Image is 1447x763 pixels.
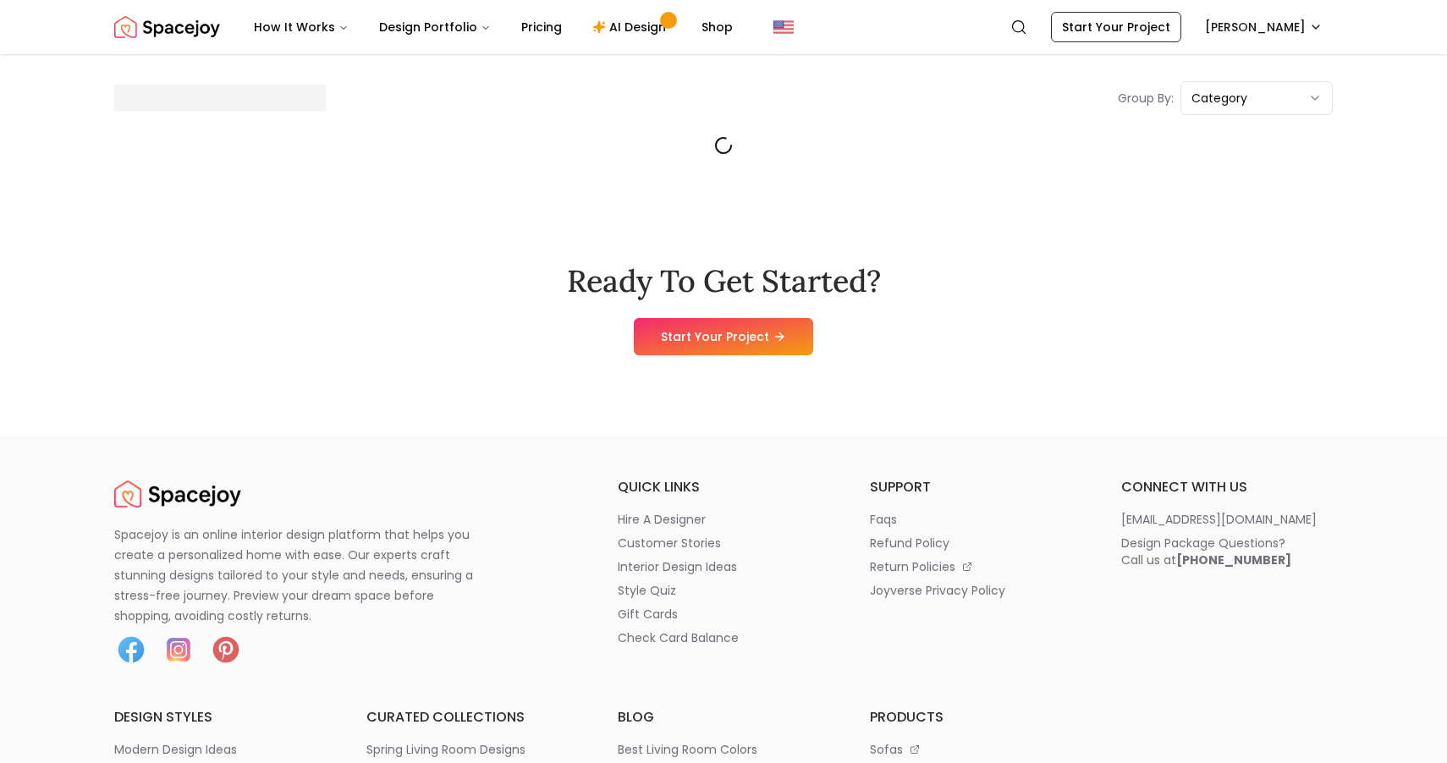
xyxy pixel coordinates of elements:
[870,741,1081,758] a: sofas
[618,606,829,623] a: gift cards
[114,10,220,44] img: Spacejoy Logo
[508,10,575,44] a: Pricing
[870,511,897,528] p: faqs
[209,633,243,667] img: Pinterest icon
[579,10,685,44] a: AI Design
[618,707,829,727] h6: blog
[114,633,148,667] img: Facebook icon
[567,264,881,298] h2: Ready To Get Started?
[114,477,241,511] img: Spacejoy Logo
[114,477,241,511] a: Spacejoy
[618,582,829,599] a: style quiz
[114,741,237,758] p: modern design ideas
[870,582,1005,599] p: joyverse privacy policy
[618,741,829,758] a: best living room colors
[114,741,326,758] a: modern design ideas
[1051,12,1181,42] a: Start Your Project
[366,10,504,44] button: Design Portfolio
[618,629,739,646] p: check card balance
[1121,511,1317,528] p: [EMAIL_ADDRESS][DOMAIN_NAME]
[870,741,903,758] p: sofas
[1195,12,1333,42] button: [PERSON_NAME]
[618,535,829,552] a: customer stories
[240,10,746,44] nav: Main
[870,477,1081,497] h6: support
[870,558,1081,575] a: return policies
[870,535,949,552] p: refund policy
[618,629,829,646] a: check card balance
[618,558,829,575] a: interior design ideas
[618,535,721,552] p: customer stories
[870,582,1081,599] a: joyverse privacy policy
[618,741,757,758] p: best living room colors
[114,10,220,44] a: Spacejoy
[618,582,676,599] p: style quiz
[114,524,493,626] p: Spacejoy is an online interior design platform that helps you create a personalized home with eas...
[240,10,362,44] button: How It Works
[688,10,746,44] a: Shop
[618,511,829,528] a: hire a designer
[1121,511,1333,528] a: [EMAIL_ADDRESS][DOMAIN_NAME]
[870,511,1081,528] a: faqs
[162,633,195,667] img: Instagram icon
[1121,477,1333,497] h6: connect with us
[1121,535,1291,568] div: Design Package Questions? Call us at
[773,17,794,37] img: United States
[1121,535,1333,568] a: Design Package Questions?Call us at[PHONE_NUMBER]
[366,741,525,758] p: spring living room designs
[870,535,1081,552] a: refund policy
[114,707,326,727] h6: design styles
[1118,90,1174,107] p: Group By:
[1176,552,1291,568] b: [PHONE_NUMBER]
[618,477,829,497] h6: quick links
[870,707,1081,727] h6: products
[366,707,578,727] h6: curated collections
[870,558,955,575] p: return policies
[618,558,737,575] p: interior design ideas
[618,511,706,528] p: hire a designer
[366,741,578,758] a: spring living room designs
[618,606,678,623] p: gift cards
[634,318,813,355] a: Start Your Project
